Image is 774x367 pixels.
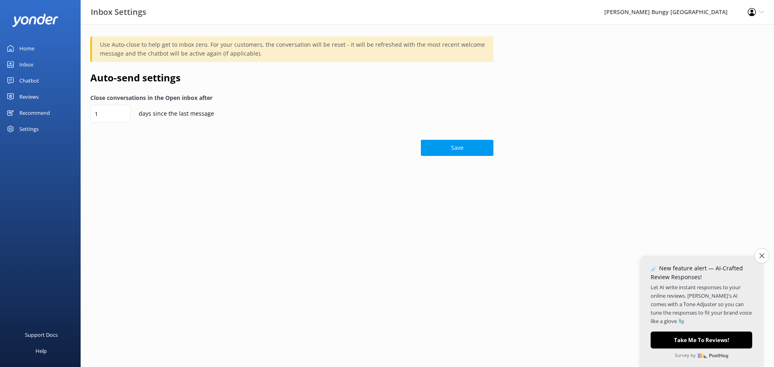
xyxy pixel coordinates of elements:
[131,109,214,118] p: days since the last message
[90,93,493,102] h5: Close conversations in the Open inbox after
[421,140,493,156] button: Save
[100,40,485,58] p: Use Auto-close to help get to inbox zero. For your customers, the conversation will be reset - it...
[19,73,39,89] div: Chatbot
[19,105,50,121] div: Recommend
[91,6,146,19] h3: Inbox Settings
[35,343,47,359] div: Help
[19,56,33,73] div: Inbox
[19,121,39,137] div: Settings
[12,14,58,27] img: yonder-white-logo.png
[19,40,34,56] div: Home
[19,89,39,105] div: Reviews
[90,70,493,85] h2: Auto-send settings
[25,327,58,343] div: Support Docs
